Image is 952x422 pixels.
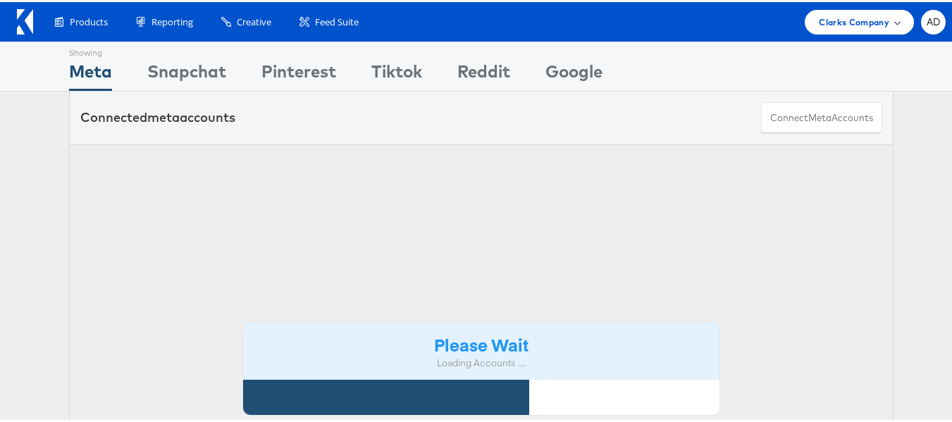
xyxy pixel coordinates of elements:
div: Tiktok [371,57,422,89]
span: meta [147,107,180,123]
span: AD [927,15,941,25]
div: Snapchat [147,57,226,89]
span: Products [70,13,108,27]
span: Feed Suite [315,13,359,27]
span: Creative [237,13,271,27]
div: Showing [69,40,112,57]
div: Loading Accounts .... [254,354,709,368]
div: Connected accounts [80,106,235,125]
span: Reporting [152,13,193,27]
span: Clarks Company [819,13,889,27]
strong: Please Wait [434,330,528,354]
div: Google [545,57,602,89]
div: Reddit [457,57,510,89]
button: ConnectmetaAccounts [761,100,882,132]
span: meta [808,109,832,123]
div: Meta [69,57,112,89]
div: Pinterest [261,57,336,89]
